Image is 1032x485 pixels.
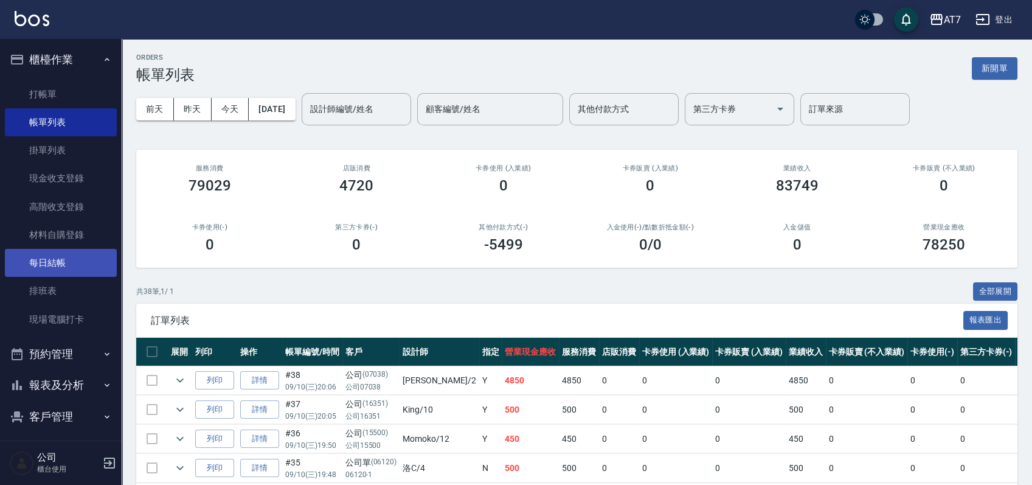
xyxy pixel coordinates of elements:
[479,454,502,483] td: N
[400,396,479,424] td: King /10
[400,425,479,453] td: Momoko /12
[957,425,1016,453] td: 0
[174,98,212,120] button: 昨天
[885,164,1003,172] h2: 卡券販賣 (不入業績)
[5,369,117,401] button: 報表及分析
[786,454,826,483] td: 500
[282,454,342,483] td: #35
[282,338,342,366] th: 帳單編號/時間
[237,338,282,366] th: 操作
[776,177,819,194] h3: 83749
[5,136,117,164] a: 掛單列表
[5,249,117,277] a: 每日結帳
[826,366,907,395] td: 0
[168,338,192,366] th: 展開
[712,366,786,395] td: 0
[282,425,342,453] td: #36
[339,177,373,194] h3: 4720
[599,454,639,483] td: 0
[282,396,342,424] td: #37
[963,311,1008,330] button: 報表匯出
[502,425,559,453] td: 450
[599,396,639,424] td: 0
[944,12,961,27] div: AT7
[826,425,907,453] td: 0
[171,430,189,448] button: expand row
[559,425,599,453] td: 450
[5,338,117,370] button: 預約管理
[151,315,963,327] span: 訂單列表
[771,99,790,119] button: Open
[136,286,174,297] p: 共 38 筆, 1 / 1
[400,338,479,366] th: 設計師
[599,366,639,395] td: 0
[502,396,559,424] td: 500
[5,164,117,192] a: 現金收支登錄
[907,366,957,395] td: 0
[192,338,237,366] th: 列印
[171,371,189,389] button: expand row
[285,382,339,393] p: 09/10 (三) 20:06
[786,366,826,395] td: 4850
[136,66,195,83] h3: 帳單列表
[502,454,559,483] td: 500
[195,459,234,478] button: 列印
[345,427,397,440] div: 公司
[479,366,502,395] td: Y
[826,454,907,483] td: 0
[963,314,1008,326] a: 報表匯出
[151,164,269,172] h3: 服務消費
[712,396,786,424] td: 0
[639,366,713,395] td: 0
[592,223,710,231] h2: 入金使用(-) /點數折抵金額(-)
[37,464,99,475] p: 櫃台使用
[559,338,599,366] th: 服務消費
[639,454,713,483] td: 0
[5,401,117,433] button: 客戶管理
[345,398,397,411] div: 公司
[786,425,826,453] td: 450
[786,396,826,424] td: 500
[738,223,856,231] h2: 入金儲值
[400,366,479,395] td: [PERSON_NAME] /2
[298,223,416,231] h2: 第三方卡券(-)
[559,366,599,395] td: 4850
[639,396,713,424] td: 0
[599,338,639,366] th: 店販消費
[502,338,559,366] th: 營業現金應收
[5,44,117,75] button: 櫃檯作業
[345,456,397,469] div: 公司單
[5,108,117,136] a: 帳單列表
[362,369,389,382] p: (07038)
[171,400,189,419] button: expand row
[907,425,957,453] td: 0
[445,223,563,231] h2: 其他付款方式(-)
[189,177,231,194] h3: 79029
[5,432,117,464] button: 員工及薪資
[479,338,502,366] th: 指定
[907,396,957,424] td: 0
[972,62,1017,74] a: 新開單
[738,164,856,172] h2: 業績收入
[907,338,957,366] th: 卡券使用(-)
[957,454,1016,483] td: 0
[826,338,907,366] th: 卡券販賣 (不入業績)
[957,338,1016,366] th: 第三方卡券(-)
[559,396,599,424] td: 500
[342,338,400,366] th: 客戶
[923,236,965,253] h3: 78250
[484,236,523,253] h3: -5499
[712,338,786,366] th: 卡券販賣 (入業績)
[345,369,397,382] div: 公司
[5,221,117,249] a: 材料自購登錄
[282,366,342,395] td: #38
[972,57,1017,80] button: 新開單
[646,177,654,194] h3: 0
[212,98,249,120] button: 今天
[639,425,713,453] td: 0
[285,469,339,480] p: 09/10 (三) 19:48
[885,223,1003,231] h2: 營業現金應收
[639,236,662,253] h3: 0 /0
[499,177,508,194] h3: 0
[400,454,479,483] td: 洛C /4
